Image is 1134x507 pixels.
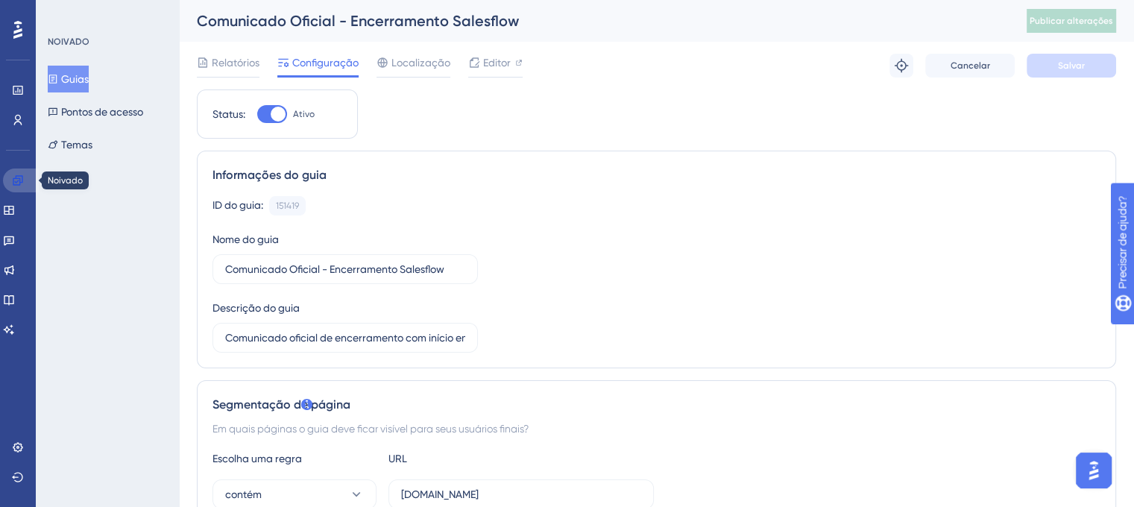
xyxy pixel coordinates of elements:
[197,12,519,30] font: Comunicado Oficial - Encerramento Salesflow
[225,488,262,500] font: contém
[48,131,92,158] button: Temas
[388,453,407,465] font: URL
[1030,16,1113,26] font: Publicar alterações
[292,57,359,69] font: Configuração
[293,109,315,119] font: Ativo
[212,302,300,314] font: Descrição do guia
[61,73,89,85] font: Guias
[212,233,279,245] font: Nome do guia
[212,57,259,69] font: Relatórios
[212,108,245,120] font: Status:
[212,423,529,435] font: Em quais páginas o guia deve ficar visível para seus usuários finais?
[951,60,990,71] font: Cancelar
[48,98,143,125] button: Pontos de acesso
[1027,9,1116,33] button: Publicar alterações
[391,57,450,69] font: Localização
[61,106,143,118] font: Pontos de acesso
[61,139,92,151] font: Temas
[48,66,89,92] button: Guias
[212,453,302,465] font: Escolha uma regra
[276,201,299,211] font: 151419
[401,486,641,503] input: seusite.com/caminho
[212,199,263,211] font: ID do guia:
[35,7,128,18] font: Precisar de ajuda?
[212,397,350,412] font: Segmentação de página
[225,261,465,277] input: Digite o nome do seu guia aqui
[212,168,327,182] font: Informações do guia
[48,37,89,47] font: NOIVADO
[1027,54,1116,78] button: Salvar
[225,330,465,346] input: Digite a descrição do seu guia aqui
[1058,60,1085,71] font: Salvar
[483,57,511,69] font: Editor
[1071,448,1116,493] iframe: Iniciador do Assistente de IA do UserGuiding
[925,54,1015,78] button: Cancelar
